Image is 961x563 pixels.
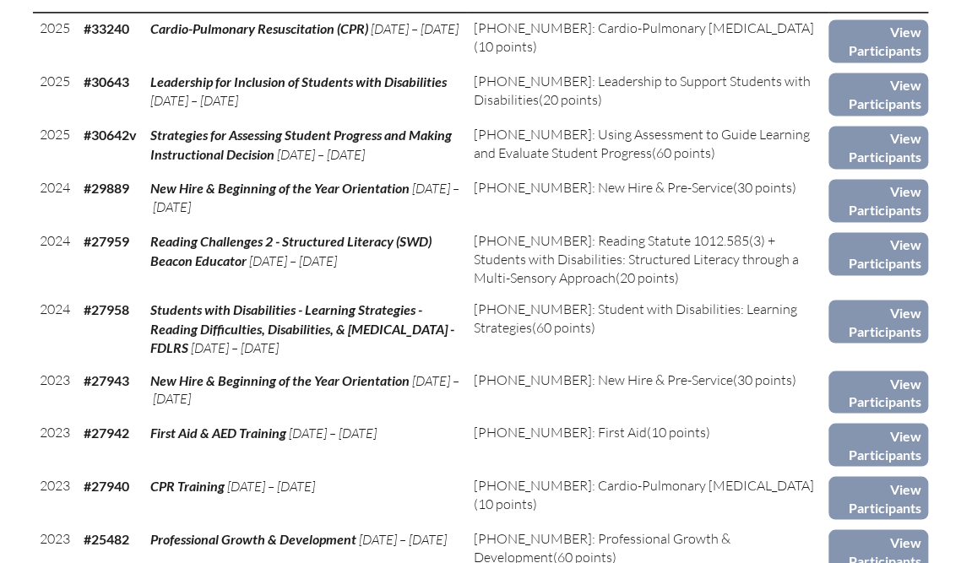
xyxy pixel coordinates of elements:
a: View Participants [828,19,928,62]
a: View Participants [828,179,928,222]
span: [PHONE_NUMBER]: Using Assessment to Guide Learning and Evaluate Student Progress [474,126,810,160]
a: View Participants [828,232,928,275]
td: 2024 [33,172,77,225]
b: #25482 [84,530,129,546]
a: View Participants [828,73,928,116]
td: (10 points) [467,469,828,522]
span: [DATE] – [DATE] [150,371,459,406]
span: [PHONE_NUMBER]: Student with Disabilities: Learning Strategies [474,300,797,334]
td: 2023 [33,416,77,469]
a: View Participants [828,126,928,169]
td: (30 points) [467,364,828,417]
td: 2025 [33,13,77,66]
a: View Participants [828,371,928,414]
span: [DATE] – [DATE] [150,92,238,109]
span: [DATE] – [DATE] [289,424,377,441]
span: [PHONE_NUMBER]: Leadership to Support Students with Disabilities [474,73,811,107]
b: #27958 [84,300,129,317]
span: Reading Challenges 2 - Structured Literacy (SWD) Beacon Educator [150,233,432,268]
span: New Hire & Beginning of the Year Orientation [150,371,410,387]
td: 2023 [33,469,77,522]
a: View Participants [828,476,928,519]
span: [DATE] – [DATE] [191,338,279,355]
span: [DATE] – [DATE] [359,530,447,547]
a: View Participants [828,300,928,343]
span: Students with Disabilities - Learning Strategies - Reading Difficulties, Disabilities, & [MEDICAL... [150,300,454,355]
b: #30642v [84,127,137,143]
span: [DATE] – [DATE] [227,477,315,494]
span: [DATE] – [DATE] [277,146,365,163]
td: (20 points) [467,66,828,119]
a: View Participants [828,423,928,466]
b: #27959 [84,233,129,249]
span: [PHONE_NUMBER]: Reading Statute 1012.585(3) + Students with Disabilities: Structured Literacy thr... [474,232,799,285]
span: [PHONE_NUMBER]: New Hire & Pre-Service [474,179,733,196]
span: Cardio-Pulmonary Resuscitation (CPR) [150,20,368,36]
b: #27940 [84,477,129,493]
td: (10 points) [467,13,828,66]
span: [PHONE_NUMBER]: First Aid [474,423,647,440]
b: #30643 [84,73,129,89]
span: New Hire & Beginning of the Year Orientation [150,180,410,196]
span: [DATE] – [DATE] [371,20,459,37]
td: (30 points) [467,172,828,225]
td: 2025 [33,119,77,172]
b: #33240 [84,20,129,36]
b: #27942 [84,424,129,440]
b: #27943 [84,371,129,387]
td: 2025 [33,66,77,119]
td: 2024 [33,293,77,363]
b: #29889 [84,180,129,196]
td: 2024 [33,225,77,293]
span: Leadership for Inclusion of Students with Disabilities [150,73,447,89]
span: [DATE] – [DATE] [249,252,337,268]
td: (60 points) [467,119,828,172]
span: [PHONE_NUMBER]: New Hire & Pre-Service [474,371,733,387]
span: CPR Training [150,477,225,493]
span: First Aid & AED Training [150,424,286,440]
span: [DATE] – [DATE] [150,180,459,214]
td: (20 points) [467,225,828,293]
td: (60 points) [467,293,828,363]
span: [PHONE_NUMBER]: Cardio-Pulmonary [MEDICAL_DATA] [474,476,814,493]
td: (10 points) [467,416,828,469]
span: Professional Growth & Development [150,530,356,546]
span: [PHONE_NUMBER]: Cardio-Pulmonary [MEDICAL_DATA] [474,19,814,36]
td: 2023 [33,364,77,417]
span: Strategies for Assessing Student Progress and Making Instructional Decision [150,127,452,161]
